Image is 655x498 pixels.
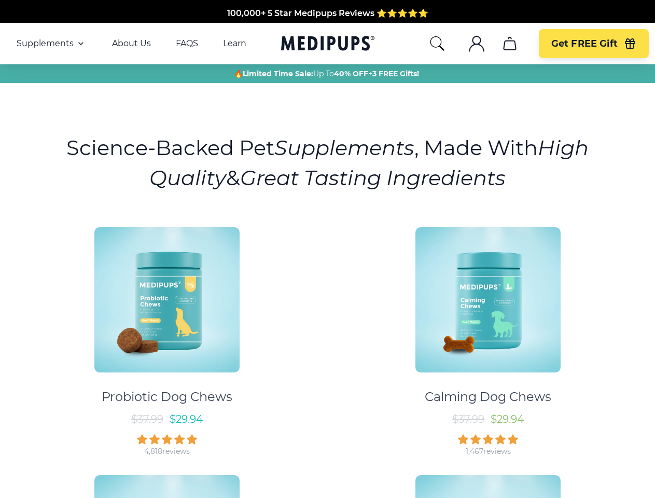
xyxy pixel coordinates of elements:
[425,389,551,405] div: Calming Dog Chews
[102,389,232,405] div: Probiotic Dog Chews
[539,29,649,58] button: Get FREE Gift
[466,447,511,457] div: 1,467 reviews
[240,165,506,190] i: Great Tasting Ingredients
[415,227,561,372] img: Calming Dog Chews - Medipups
[17,38,74,49] span: Supplements
[176,38,198,49] a: FAQS
[223,38,246,49] a: Learn
[274,135,414,160] i: Supplements
[144,447,190,457] div: 4,818 reviews
[452,413,484,425] span: $ 37.99
[11,218,323,457] a: Probiotic Dog Chews - MedipupsProbiotic Dog Chews$37.99$29.944,818reviews
[234,68,419,79] span: 🔥 Up To +
[94,227,240,372] img: Probiotic Dog Chews - Medipups
[65,133,590,193] h1: Science-Backed Pet , Made With &
[464,31,489,56] button: account
[281,34,374,55] a: Medipups
[497,31,522,56] button: cart
[551,38,618,50] span: Get FREE Gift
[491,413,524,425] span: $ 29.94
[332,218,645,457] a: Calming Dog Chews - MedipupsCalming Dog Chews$37.99$29.941,467reviews
[227,8,428,18] span: 100,000+ 5 Star Medipups Reviews ⭐️⭐️⭐️⭐️⭐️
[112,38,151,49] a: About Us
[131,413,163,425] span: $ 37.99
[170,413,203,425] span: $ 29.94
[17,37,87,50] button: Supplements
[429,35,445,52] button: search
[155,21,500,31] span: Made In The [GEOGRAPHIC_DATA] from domestic & globally sourced ingredients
